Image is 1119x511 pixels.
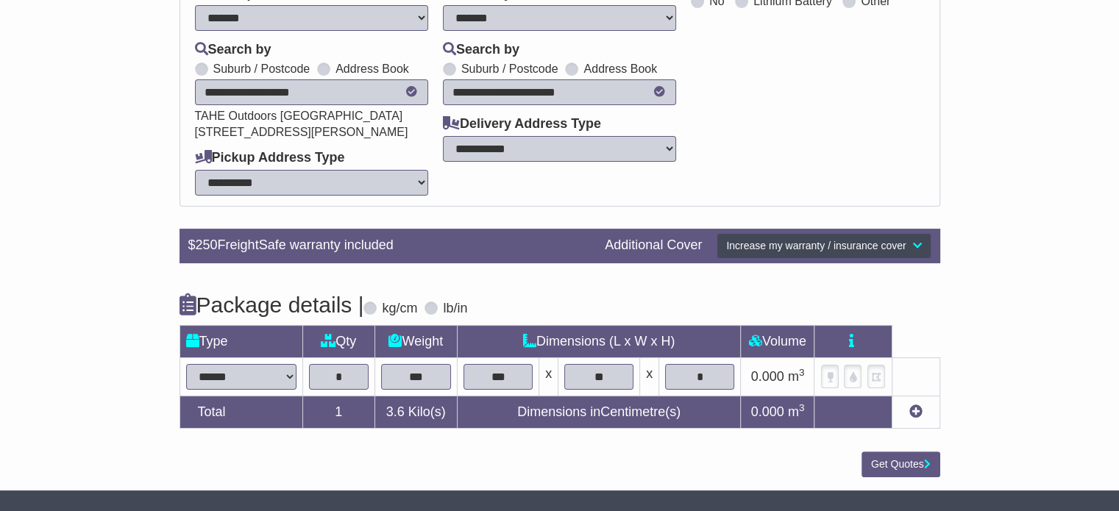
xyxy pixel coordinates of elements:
button: Increase my warranty / insurance cover [717,233,931,259]
td: x [640,357,659,396]
span: m [788,369,805,384]
span: 3.6 [386,404,405,419]
span: [STREET_ADDRESS][PERSON_NAME] [195,126,408,138]
div: Additional Cover [597,237,709,254]
td: Type [180,325,302,357]
label: Suburb / Postcode [461,62,558,76]
td: Qty [302,325,374,357]
td: Dimensions in Centimetre(s) [457,396,741,428]
label: lb/in [443,301,467,317]
label: Pickup Address Type [195,150,345,166]
span: 0.000 [751,404,784,419]
td: 1 [302,396,374,428]
td: Total [180,396,302,428]
td: Volume [741,325,814,357]
label: Search by [195,42,271,58]
td: x [539,357,558,396]
td: Dimensions (L x W x H) [457,325,741,357]
span: m [788,404,805,419]
div: $ FreightSafe warranty included [181,237,598,254]
label: Delivery Address Type [443,116,601,132]
button: Get Quotes [862,451,940,477]
h4: Package details | [180,293,364,317]
sup: 3 [799,367,805,378]
label: Search by [443,42,519,58]
td: Kilo(s) [374,396,457,428]
label: Suburb / Postcode [213,62,310,76]
a: Add new item [909,404,923,419]
span: Increase my warranty / insurance cover [726,240,906,251]
span: 0.000 [751,369,784,384]
label: Address Book [335,62,409,76]
span: TAHE Outdoors [GEOGRAPHIC_DATA] [195,110,403,122]
span: 250 [196,237,218,252]
td: Weight [374,325,457,357]
label: kg/cm [382,301,417,317]
sup: 3 [799,402,805,413]
label: Address Book [583,62,657,76]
